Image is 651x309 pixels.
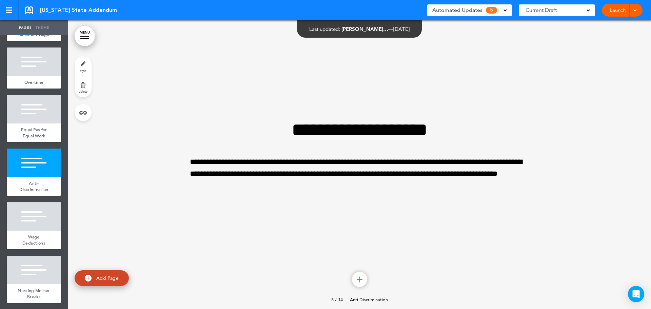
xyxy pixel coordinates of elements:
[350,297,388,302] span: Anti-Discrimination
[75,56,92,77] a: style
[75,77,92,97] a: delete
[486,7,497,14] span: 5
[34,20,51,35] a: Theme
[526,5,557,15] span: Current Draft
[331,297,343,302] span: 5 / 14
[7,177,61,196] a: Anti-Discrimination
[7,123,61,142] a: Equal Pay for Equal Work
[309,26,340,32] span: Last updated:
[18,288,50,300] span: Nursing Mother Breaks
[344,297,349,302] span: —
[628,286,644,302] div: Open Intercom Messenger
[22,234,45,246] span: Wage Deductions
[24,79,43,85] span: Overtime
[80,69,86,73] span: style
[75,26,95,46] a: MENU
[7,76,61,89] a: Overtime
[7,284,61,303] a: Nursing Mother Breaks
[7,231,61,249] a: Wage Deductions
[21,127,47,139] span: Equal Pay for Equal Work
[17,20,34,35] a: Pages
[341,26,388,32] span: [PERSON_NAME]…
[432,5,482,15] span: Automated Updates
[40,6,117,14] span: [US_STATE] State Addendum
[96,275,119,281] span: Add Page
[75,270,129,286] a: Add Page
[607,4,628,17] a: Launch
[79,89,87,93] span: delete
[309,26,410,32] div: —
[393,26,410,32] span: [DATE]
[19,180,48,192] span: Anti-Discrimination
[85,275,92,282] img: add.svg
